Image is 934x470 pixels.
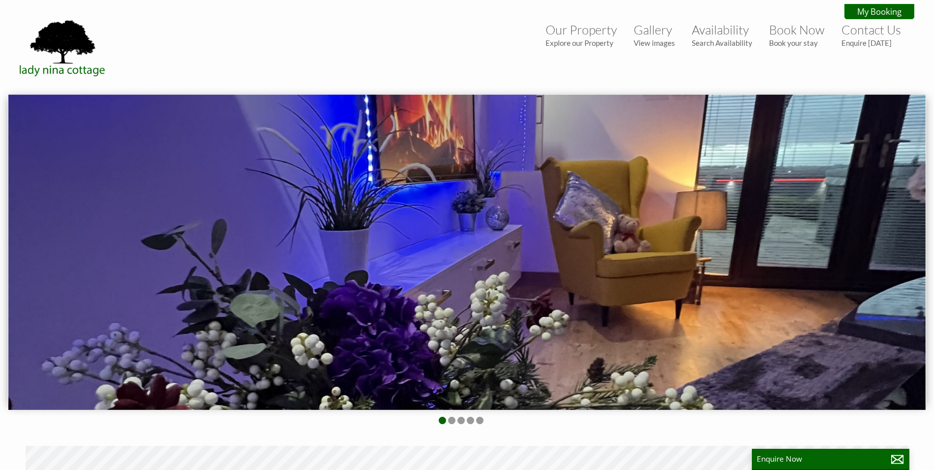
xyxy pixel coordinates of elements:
a: Book NowBook your stay [769,22,825,47]
p: Enquire Now [757,454,904,464]
img: Lady Nina Cottage [14,18,112,77]
a: Our PropertyExplore our Property [546,22,617,47]
small: View images [634,38,675,47]
a: AvailabilitySearch Availability [692,22,752,47]
small: Search Availability [692,38,752,47]
a: GalleryView images [634,22,675,47]
small: Enquire [DATE] [841,38,901,47]
a: Contact UsEnquire [DATE] [841,22,901,47]
small: Explore our Property [546,38,617,47]
a: My Booking [844,4,914,19]
small: Book your stay [769,38,825,47]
